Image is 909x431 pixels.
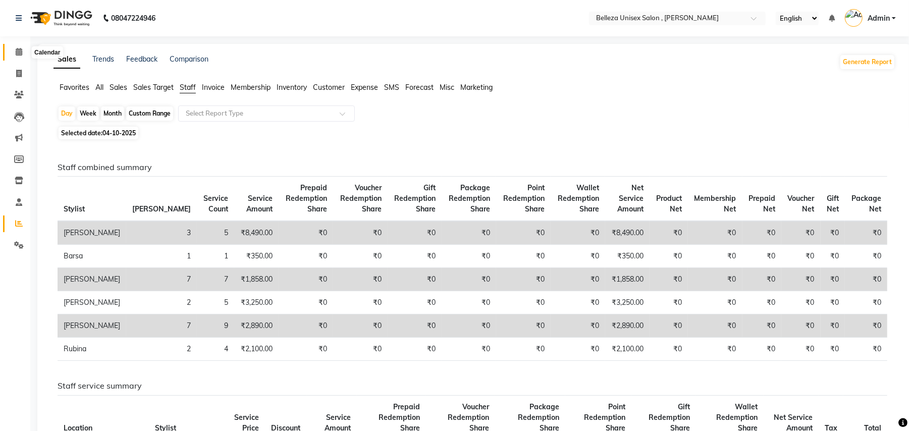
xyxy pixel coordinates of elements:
td: ₹0 [845,338,887,361]
td: 4 [197,338,234,361]
a: Feedback [126,55,157,64]
td: 7 [197,268,234,291]
td: ₹0 [551,291,605,314]
span: Customer [313,83,345,92]
td: ₹0 [442,245,496,268]
span: SMS [384,83,399,92]
td: ₹0 [821,245,845,268]
td: ₹0 [781,221,821,245]
span: Package Net [851,194,881,213]
td: ₹0 [496,291,551,314]
td: ₹3,250.00 [605,291,650,314]
td: ₹0 [551,268,605,291]
td: ₹1,858.00 [605,268,650,291]
h6: Staff combined summary [58,163,887,172]
a: Comparison [170,55,208,64]
td: ₹0 [821,291,845,314]
td: ₹0 [845,221,887,245]
div: Calendar [32,46,63,59]
span: All [95,83,103,92]
td: ₹0 [551,245,605,268]
td: 1 [126,245,197,268]
td: ₹0 [650,338,688,361]
td: ₹0 [279,291,333,314]
span: Service Amount [246,194,273,213]
td: Barsa [58,245,126,268]
td: 5 [197,221,234,245]
td: ₹0 [688,314,742,338]
td: 2 [126,338,197,361]
span: 04-10-2025 [102,129,136,137]
span: Admin [868,13,890,24]
td: ₹0 [333,245,388,268]
td: ₹0 [496,245,551,268]
td: ₹0 [688,245,742,268]
td: ₹8,490.00 [234,221,279,245]
td: ₹0 [279,221,333,245]
img: logo [26,4,95,32]
td: ₹0 [442,314,496,338]
td: ₹0 [781,338,821,361]
span: Invoice [202,83,225,92]
td: ₹0 [781,245,821,268]
td: ₹0 [845,268,887,291]
td: ₹1,858.00 [234,268,279,291]
span: Favorites [60,83,89,92]
td: ₹0 [650,314,688,338]
td: ₹0 [551,338,605,361]
span: Inventory [277,83,307,92]
td: ₹0 [442,268,496,291]
span: [PERSON_NAME] [132,204,191,213]
span: Misc [440,83,454,92]
td: ₹0 [388,338,442,361]
h6: Staff service summary [58,381,887,391]
td: ₹0 [333,221,388,245]
td: ₹0 [688,338,742,361]
a: Trends [92,55,114,64]
td: ₹0 [333,338,388,361]
td: ₹0 [845,314,887,338]
td: ₹0 [821,268,845,291]
td: ₹3,250.00 [234,291,279,314]
span: Sales [110,83,127,92]
td: [PERSON_NAME] [58,314,126,338]
td: ₹0 [388,268,442,291]
div: Month [101,106,124,121]
td: 7 [126,268,197,291]
td: ₹0 [650,245,688,268]
span: Voucher Redemption Share [340,183,382,213]
td: ₹0 [742,338,782,361]
td: ₹0 [442,221,496,245]
td: 1 [197,245,234,268]
td: ₹0 [551,221,605,245]
td: ₹2,100.00 [234,338,279,361]
td: ₹0 [742,291,782,314]
span: Gift Net [827,194,839,213]
td: Rubina [58,338,126,361]
td: 5 [197,291,234,314]
td: ₹0 [496,338,551,361]
span: Staff [180,83,196,92]
td: ₹0 [279,338,333,361]
td: ₹0 [442,338,496,361]
span: Prepaid Redemption Share [286,183,327,213]
span: Membership [231,83,271,92]
b: 08047224946 [111,4,155,32]
td: ₹2,890.00 [605,314,650,338]
td: ₹350.00 [605,245,650,268]
td: [PERSON_NAME] [58,221,126,245]
td: ₹0 [742,221,782,245]
td: ₹0 [650,221,688,245]
td: ₹0 [845,291,887,314]
span: Stylist [64,204,85,213]
td: ₹0 [496,314,551,338]
td: ₹0 [742,268,782,291]
span: Prepaid Net [748,194,775,213]
td: ₹0 [388,221,442,245]
span: Marketing [460,83,493,92]
button: Generate Report [840,55,894,69]
span: Product Net [656,194,682,213]
td: ₹0 [821,314,845,338]
td: ₹0 [333,268,388,291]
span: Wallet Redemption Share [558,183,599,213]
